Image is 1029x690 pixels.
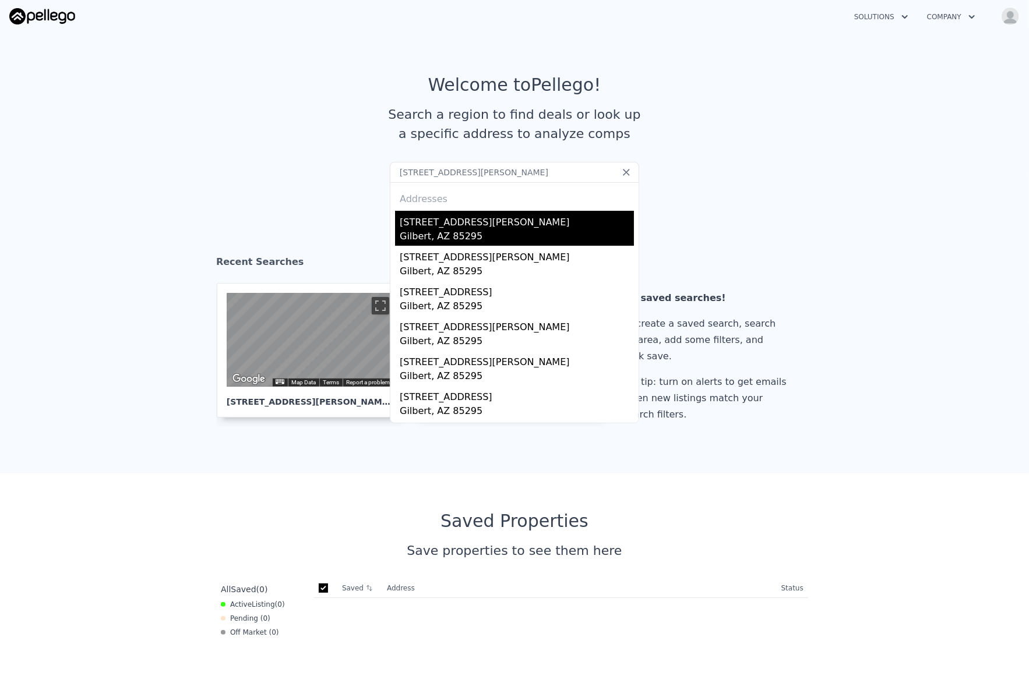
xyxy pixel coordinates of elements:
[623,374,791,423] div: Pro tip: turn on alerts to get emails when new listings match your search filters.
[221,628,279,637] div: Off Market ( 0 )
[217,283,413,417] a: Map [STREET_ADDRESS][PERSON_NAME], [PERSON_NAME]
[623,290,791,306] div: No saved searches!
[276,379,284,384] button: Keyboard shortcuts
[216,246,813,283] div: Recent Searches
[845,6,918,27] button: Solutions
[395,183,634,211] div: Addresses
[623,316,791,365] div: To create a saved search, search an area, add some filters, and click save.
[400,299,634,316] div: Gilbert, AZ 85295
[428,75,601,95] div: Welcome to Pellego !
[384,105,645,143] div: Search a region to find deals or look up a specific address to analyze comps
[323,379,339,385] a: Terms (opens in new tab)
[231,585,256,594] span: Saved
[221,583,267,595] div: All ( 0 )
[382,579,777,598] th: Address
[918,6,985,27] button: Company
[372,297,389,314] button: Toggle fullscreen view
[230,371,268,387] a: Open this area in Google Maps (opens a new window)
[230,371,268,387] img: Google
[400,369,634,385] div: Gilbert, AZ 85295
[227,293,393,387] div: Street View
[400,246,634,264] div: [STREET_ADDRESS][PERSON_NAME]
[777,579,808,598] th: Status
[227,293,393,387] div: Map
[400,404,634,420] div: Gilbert, AZ 85295
[400,281,634,299] div: [STREET_ADDRESS]
[9,8,75,24] img: Pellego
[400,351,634,369] div: [STREET_ADDRESS][PERSON_NAME]
[400,420,634,439] div: [STREET_ADDRESS][PERSON_NAME]
[337,579,382,597] th: Saved
[221,614,270,623] div: Pending ( 0 )
[1001,7,1020,26] img: avatar
[230,600,285,609] span: Active ( 0 )
[216,511,813,532] div: Saved Properties
[390,162,639,183] input: Search an address or region...
[400,229,634,246] div: Gilbert, AZ 85295
[400,385,634,404] div: [STREET_ADDRESS]
[400,211,634,229] div: [STREET_ADDRESS][PERSON_NAME]
[227,387,393,408] div: [STREET_ADDRESS][PERSON_NAME] , [PERSON_NAME]
[400,334,634,351] div: Gilbert, AZ 85295
[400,316,634,334] div: [STREET_ADDRESS][PERSON_NAME]
[252,600,275,608] span: Listing
[400,264,634,281] div: Gilbert, AZ 85295
[346,379,390,385] a: Report a problem
[291,378,316,387] button: Map Data
[216,541,813,560] div: Save properties to see them here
